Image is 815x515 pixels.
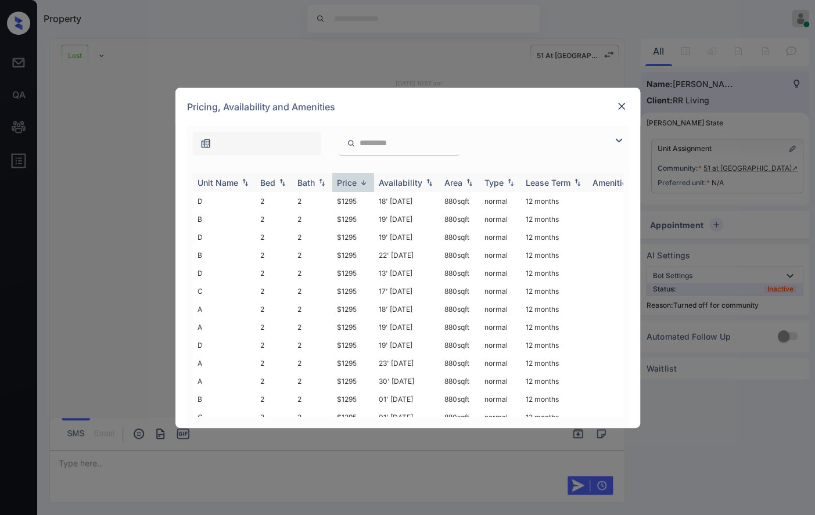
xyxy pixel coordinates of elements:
[193,318,256,336] td: A
[293,318,332,336] td: 2
[293,354,332,372] td: 2
[374,372,440,390] td: 30' [DATE]
[440,300,480,318] td: 880 sqft
[521,354,588,372] td: 12 months
[293,246,332,264] td: 2
[256,228,293,246] td: 2
[332,228,374,246] td: $1295
[332,354,374,372] td: $1295
[260,178,275,188] div: Bed
[505,178,516,186] img: sorting
[374,210,440,228] td: 19' [DATE]
[193,336,256,354] td: D
[193,372,256,390] td: A
[521,318,588,336] td: 12 months
[200,138,211,149] img: icon-zuma
[193,300,256,318] td: A
[347,138,356,149] img: icon-zuma
[374,228,440,246] td: 19' [DATE]
[374,300,440,318] td: 18' [DATE]
[193,282,256,300] td: C
[480,408,521,426] td: normal
[293,192,332,210] td: 2
[374,246,440,264] td: 22' [DATE]
[332,282,374,300] td: $1295
[521,372,588,390] td: 12 months
[256,354,293,372] td: 2
[256,282,293,300] td: 2
[332,210,374,228] td: $1295
[374,354,440,372] td: 23' [DATE]
[198,178,238,188] div: Unit Name
[358,178,369,187] img: sorting
[521,408,588,426] td: 12 months
[440,372,480,390] td: 880 sqft
[332,372,374,390] td: $1295
[480,246,521,264] td: normal
[374,336,440,354] td: 19' [DATE]
[256,318,293,336] td: 2
[293,372,332,390] td: 2
[521,228,588,246] td: 12 months
[332,192,374,210] td: $1295
[256,408,293,426] td: 2
[521,264,588,282] td: 12 months
[444,178,462,188] div: Area
[423,178,435,186] img: sorting
[440,354,480,372] td: 880 sqft
[480,318,521,336] td: normal
[440,246,480,264] td: 880 sqft
[256,246,293,264] td: 2
[616,100,627,112] img: close
[293,264,332,282] td: 2
[332,246,374,264] td: $1295
[480,300,521,318] td: normal
[379,178,422,188] div: Availability
[480,354,521,372] td: normal
[193,390,256,408] td: B
[526,178,570,188] div: Lease Term
[337,178,357,188] div: Price
[374,282,440,300] td: 17' [DATE]
[239,178,251,186] img: sorting
[293,390,332,408] td: 2
[521,210,588,228] td: 12 months
[521,246,588,264] td: 12 months
[440,318,480,336] td: 880 sqft
[175,88,640,126] div: Pricing, Availability and Amenities
[484,178,504,188] div: Type
[480,264,521,282] td: normal
[256,300,293,318] td: 2
[256,192,293,210] td: 2
[332,264,374,282] td: $1295
[193,210,256,228] td: B
[193,192,256,210] td: D
[332,336,374,354] td: $1295
[293,408,332,426] td: 2
[480,192,521,210] td: normal
[374,192,440,210] td: 18' [DATE]
[480,210,521,228] td: normal
[293,282,332,300] td: 2
[316,178,328,186] img: sorting
[593,178,631,188] div: Amenities
[521,192,588,210] td: 12 months
[332,408,374,426] td: $1295
[480,372,521,390] td: normal
[193,246,256,264] td: B
[193,354,256,372] td: A
[572,178,583,186] img: sorting
[256,372,293,390] td: 2
[193,264,256,282] td: D
[612,134,626,147] img: icon-zuma
[440,390,480,408] td: 880 sqft
[374,408,440,426] td: 01' [DATE]
[332,390,374,408] td: $1295
[256,390,293,408] td: 2
[521,336,588,354] td: 12 months
[440,210,480,228] td: 880 sqft
[440,408,480,426] td: 880 sqft
[293,228,332,246] td: 2
[277,178,288,186] img: sorting
[374,390,440,408] td: 01' [DATE]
